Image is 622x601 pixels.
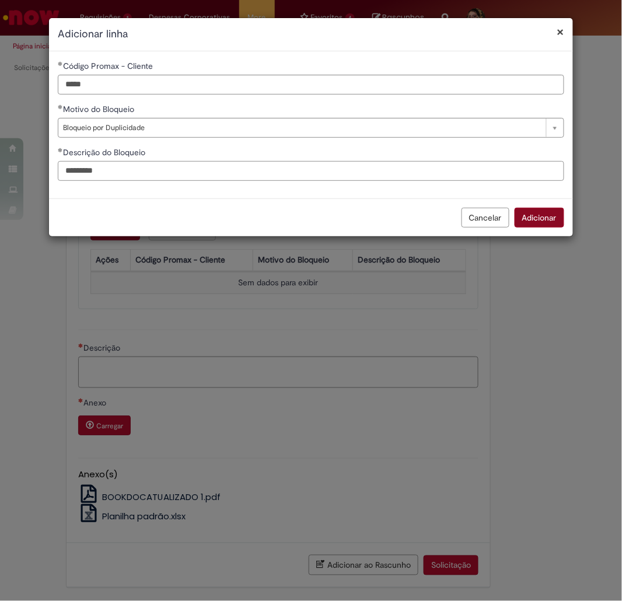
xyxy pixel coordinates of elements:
[58,61,63,66] span: Obrigatório Preenchido
[58,148,63,152] span: Obrigatório Preenchido
[58,104,63,109] span: Obrigatório Preenchido
[557,26,564,38] button: Fechar modal
[63,147,148,158] span: Descrição do Bloqueio
[462,208,509,228] button: Cancelar
[515,208,564,228] button: Adicionar
[58,27,564,42] h2: Adicionar linha
[58,161,564,181] input: Descrição do Bloqueio
[58,75,564,95] input: Código Promax - Cliente
[63,118,540,137] span: Bloqueio por Duplicidade
[63,104,137,114] span: Motivo do Bloqueio
[63,61,155,71] span: Código Promax - Cliente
